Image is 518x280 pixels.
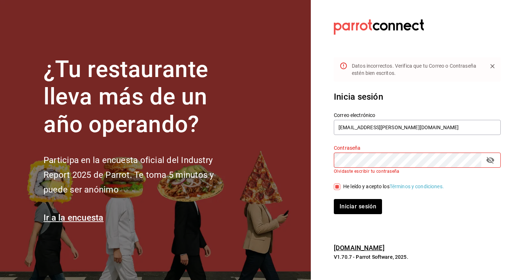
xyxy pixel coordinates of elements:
[334,199,382,214] button: Iniciar sesión
[487,61,498,72] button: Close
[352,59,481,80] div: Datos incorrectos. Verifica que tu Correo o Contraseña estén bien escritos.
[44,56,238,139] h1: ¿Tu restaurante lleva más de un año operando?
[334,244,385,252] a: [DOMAIN_NAME]
[44,153,238,197] h2: Participa en la encuesta oficial del Industry Report 2025 de Parrot. Te toma 5 minutos y puede se...
[390,184,444,189] a: Términos y condiciones.
[334,169,501,174] p: Olvidaste escribir tu contraseña
[334,145,501,150] label: Contraseña
[334,90,501,103] h3: Inicia sesión
[334,120,501,135] input: Ingresa tu correo electrónico
[334,253,501,261] p: V1.70.7 - Parrot Software, 2025.
[44,213,104,223] a: Ir a la encuesta
[484,154,496,166] button: passwordField
[334,112,501,117] label: Correo electrónico
[343,183,444,190] div: He leído y acepto los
